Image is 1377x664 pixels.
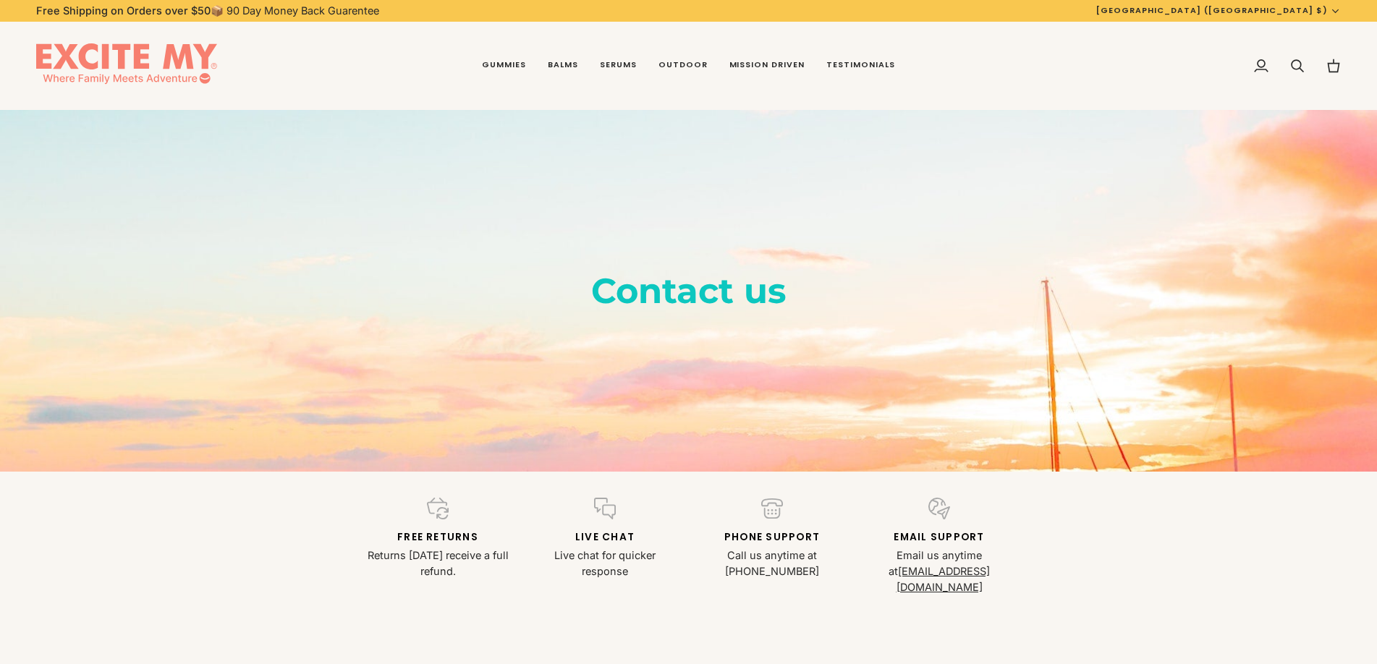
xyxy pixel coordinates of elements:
span: Gummies [482,59,526,71]
strong: Free Shipping on Orders over $50 [36,4,211,17]
p: Phone Support [698,530,847,545]
a: Testimonials [815,22,906,110]
span: Mission Driven [729,59,805,71]
a: Gummies [471,22,537,110]
span: Balms [548,59,578,71]
p: 📦 90 Day Money Back Guarentee [36,3,379,19]
a: Mission Driven [719,22,816,110]
a: Serums [589,22,648,110]
a: Outdoor [648,22,719,110]
a: Balms [537,22,589,110]
a: [EMAIL_ADDRESS][DOMAIN_NAME] [897,565,991,593]
p: Email us anytime at [865,548,1014,595]
button: [GEOGRAPHIC_DATA] ([GEOGRAPHIC_DATA] $) [1085,4,1352,17]
p: Contact us [289,269,1089,312]
span: Testimonials [826,59,895,71]
p: Free returns [363,530,513,545]
span: Outdoor [658,59,708,71]
p: Live Chat [530,530,680,545]
img: EXCITE MY® [36,43,217,88]
p: Returns [DATE] receive a full refund. [363,548,513,579]
span: Serums [600,59,637,71]
p: Live chat for quicker response [530,548,680,579]
p: Email Support [865,530,1014,545]
p: Call us anytime at [PHONE_NUMBER] [698,548,847,579]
